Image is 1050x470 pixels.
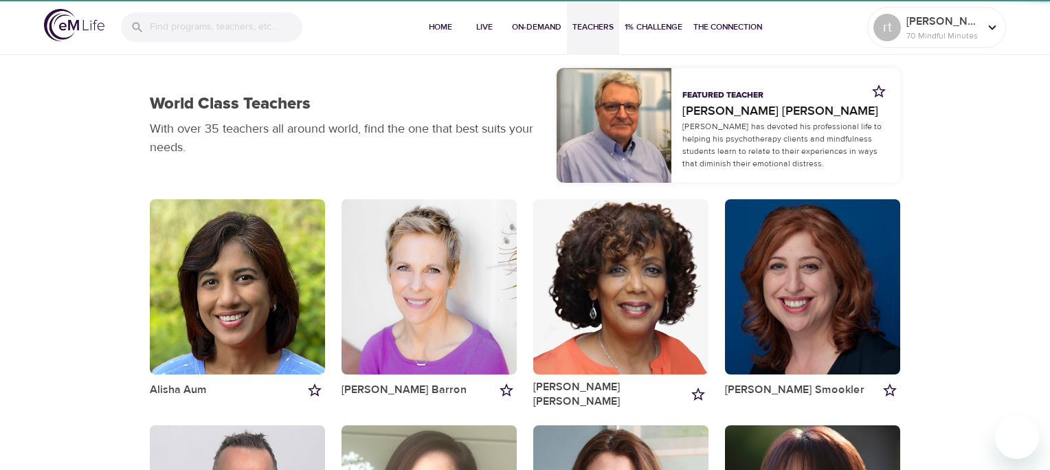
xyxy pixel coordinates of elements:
[424,20,457,34] span: Home
[150,120,540,157] p: With over 35 teachers all around world, find the one that best suits your needs.
[468,20,501,34] span: Live
[725,383,864,397] a: [PERSON_NAME] Smookler
[682,102,889,120] a: [PERSON_NAME] [PERSON_NAME]
[995,415,1039,459] iframe: Button to launch messaging window
[342,383,467,397] a: [PERSON_NAME] Barron
[304,380,325,401] button: Add to my favorites
[150,383,207,397] a: Alisha Aum
[873,14,901,41] div: rt
[869,81,889,102] button: Add to my favorites
[682,120,889,170] p: [PERSON_NAME] has devoted his professional life to helping his psychotherapy clients and mindfuln...
[572,20,614,34] span: Teachers
[496,380,517,401] button: Add to my favorites
[533,380,688,410] a: [PERSON_NAME] [PERSON_NAME]
[906,30,979,42] p: 70 Mindful Minutes
[625,20,682,34] span: 1% Challenge
[906,13,979,30] p: [PERSON_NAME]
[150,94,311,114] h1: World Class Teachers
[512,20,561,34] span: On-Demand
[44,9,104,41] img: logo
[688,384,708,405] button: Add to my favorites
[150,12,302,42] input: Find programs, teachers, etc...
[693,20,762,34] span: The Connection
[880,380,900,401] button: Add to my favorites
[682,89,763,102] p: Featured Teacher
